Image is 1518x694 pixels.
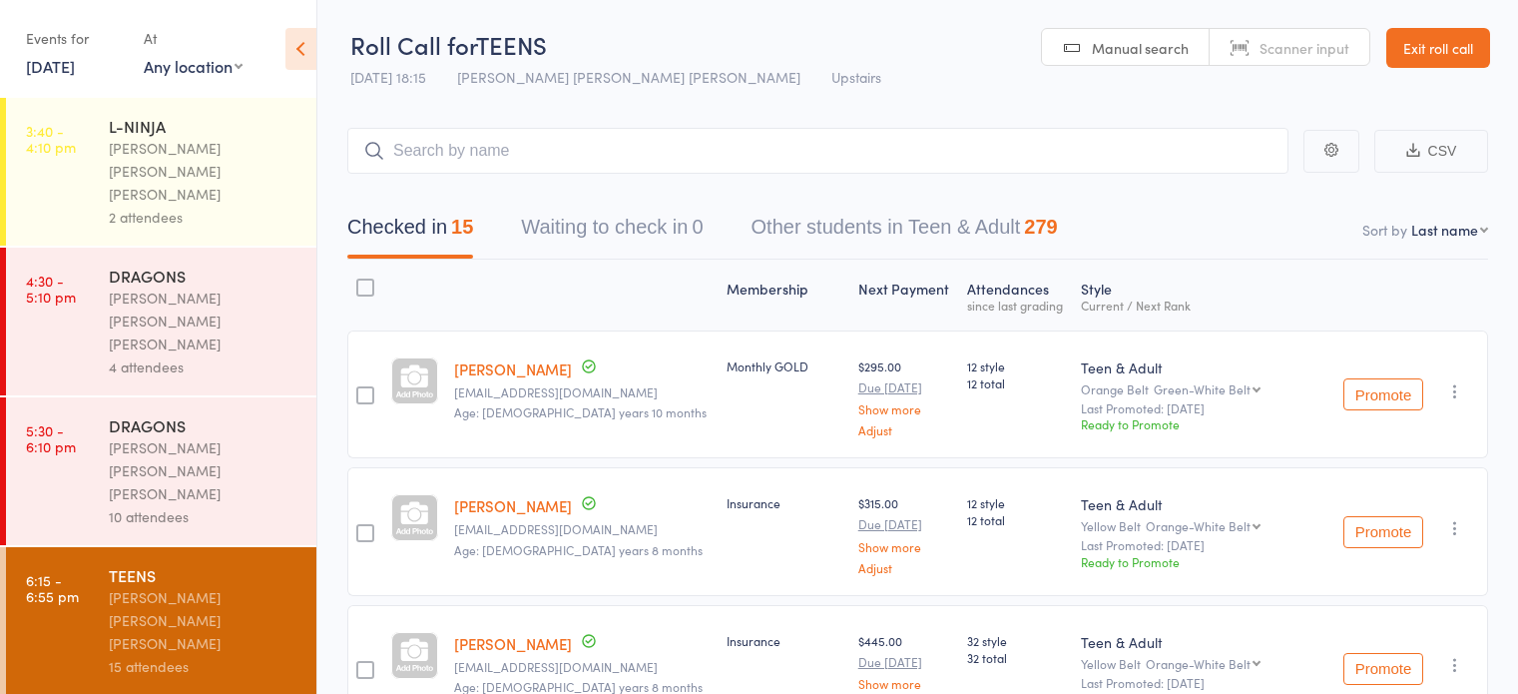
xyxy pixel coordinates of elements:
button: Promote [1343,653,1423,685]
span: Scanner input [1260,38,1349,58]
a: Exit roll call [1386,28,1490,68]
div: 0 [692,216,703,238]
div: Membership [719,269,849,322]
div: L-NINJA [109,115,299,137]
small: wtram321@gmail.com [454,522,712,536]
span: Roll Call for [350,28,476,61]
span: 12 total [967,511,1065,528]
time: 6:15 - 6:55 pm [26,572,79,604]
button: Other students in Teen & Adult279 [752,206,1058,259]
div: [PERSON_NAME] [PERSON_NAME] [PERSON_NAME] [109,137,299,206]
a: Show more [858,677,951,690]
div: At [144,22,243,55]
a: [PERSON_NAME] [454,358,572,379]
div: Ready to Promote [1081,553,1325,570]
span: 12 total [967,374,1065,391]
span: [DATE] 18:15 [350,67,426,87]
button: Checked in15 [347,206,473,259]
div: TEENS [109,564,299,586]
div: Orange-White Belt [1146,657,1251,670]
a: Adjust [858,423,951,436]
div: Orange Belt [1081,382,1325,395]
time: 3:40 - 4:10 pm [26,123,76,155]
small: Due [DATE] [858,517,951,531]
div: Yellow Belt [1081,657,1325,670]
button: CSV [1374,130,1488,173]
a: 5:30 -6:10 pmDRAGONS[PERSON_NAME] [PERSON_NAME] [PERSON_NAME]10 attendees [6,397,316,545]
span: 32 style [967,632,1065,649]
label: Sort by [1362,220,1407,240]
div: Teen & Adult [1081,357,1325,377]
div: [PERSON_NAME] [PERSON_NAME] [PERSON_NAME] [109,436,299,505]
div: 279 [1024,216,1057,238]
input: Search by name [347,128,1288,174]
span: Age: [DEMOGRAPHIC_DATA] years 8 months [454,541,703,558]
small: wendyli0910@gmail.com [454,385,712,399]
div: Orange-White Belt [1146,519,1251,532]
small: Due [DATE] [858,655,951,669]
div: since last grading [967,299,1065,312]
div: 4 attendees [109,355,299,378]
div: Insurance [727,494,841,511]
small: Last Promoted: [DATE] [1081,676,1325,690]
div: Insurance [727,632,841,649]
div: 2 attendees [109,206,299,229]
a: Show more [858,402,951,415]
div: $295.00 [858,357,951,436]
div: 10 attendees [109,505,299,528]
small: cancerianvinay@gmail.com [454,660,712,674]
div: [PERSON_NAME] [PERSON_NAME] [PERSON_NAME] [109,586,299,655]
span: [PERSON_NAME] [PERSON_NAME] [PERSON_NAME] [457,67,800,87]
button: Waiting to check in0 [521,206,703,259]
div: Next Payment [850,269,959,322]
a: [PERSON_NAME] [454,495,572,516]
div: DRAGONS [109,265,299,287]
span: TEENS [476,28,547,61]
span: Age: [DEMOGRAPHIC_DATA] years 10 months [454,403,707,420]
div: Last name [1411,220,1478,240]
a: Show more [858,540,951,553]
a: [PERSON_NAME] [454,633,572,654]
div: Teen & Adult [1081,632,1325,652]
small: Last Promoted: [DATE] [1081,538,1325,552]
div: DRAGONS [109,414,299,436]
div: 15 attendees [109,655,299,678]
div: Style [1073,269,1333,322]
div: Any location [144,55,243,77]
button: Promote [1343,378,1423,410]
div: Green-White Belt [1154,382,1251,395]
div: Yellow Belt [1081,519,1325,532]
time: 5:30 - 6:10 pm [26,422,76,454]
span: 12 style [967,494,1065,511]
div: Teen & Adult [1081,494,1325,514]
div: [PERSON_NAME] [PERSON_NAME] [PERSON_NAME] [109,287,299,355]
span: Manual search [1092,38,1189,58]
div: Monthly GOLD [727,357,841,374]
span: 12 style [967,357,1065,374]
div: Events for [26,22,124,55]
div: Atten­dances [959,269,1073,322]
small: Last Promoted: [DATE] [1081,401,1325,415]
button: Promote [1343,516,1423,548]
a: 4:30 -5:10 pmDRAGONS[PERSON_NAME] [PERSON_NAME] [PERSON_NAME]4 attendees [6,248,316,395]
div: Ready to Promote [1081,415,1325,432]
div: Current / Next Rank [1081,299,1325,312]
span: 32 total [967,649,1065,666]
a: [DATE] [26,55,75,77]
small: Due [DATE] [858,380,951,394]
div: $315.00 [858,494,951,573]
span: Upstairs [831,67,881,87]
div: 15 [451,216,473,238]
a: 3:40 -4:10 pmL-NINJA[PERSON_NAME] [PERSON_NAME] [PERSON_NAME]2 attendees [6,98,316,246]
a: Adjust [858,561,951,574]
time: 4:30 - 5:10 pm [26,273,76,305]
